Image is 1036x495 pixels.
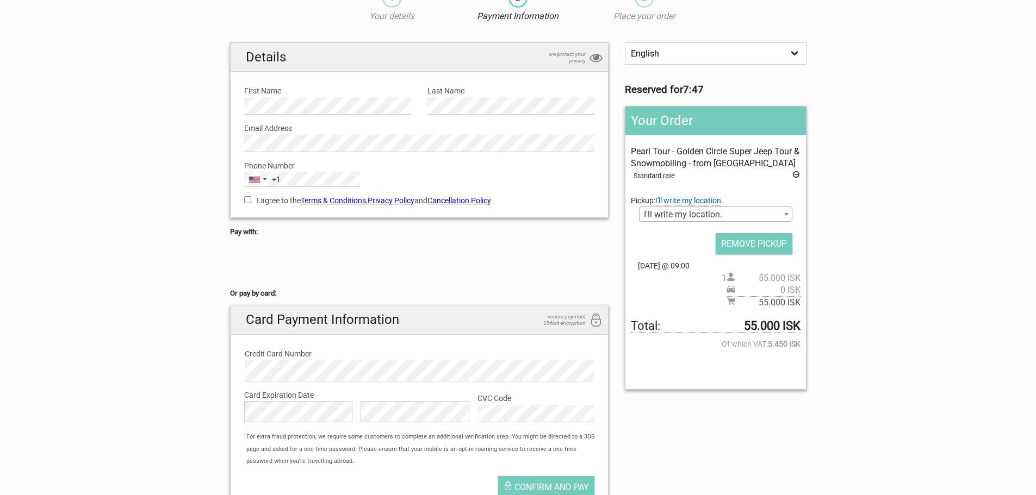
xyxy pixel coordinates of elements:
[244,389,595,401] label: Card Expiration Date
[245,172,281,186] button: Selected country
[768,338,801,350] strong: 5.450 ISK
[301,196,366,205] a: Terms & Conditions
[631,196,723,205] span: Pickup:
[245,348,594,360] label: Credit Card Number
[716,233,792,254] input: REMOVE PICKUP
[625,106,805,135] h2: Your Order
[455,10,581,22] p: Payment Information
[244,122,595,134] label: Email Address
[231,305,609,334] h2: Card Payment Information
[631,260,800,272] span: [DATE] @ 09:00
[241,431,608,467] div: For extra fraud protection, we require some customers to complete an additional verification step...
[230,252,328,274] iframe: Secure payment button frame
[735,297,801,309] span: 55.000 ISK
[244,195,595,206] label: I agree to the , and
[272,173,281,185] div: +1
[631,338,800,350] span: Of which VAT:
[531,314,586,327] span: secure payment 256bit encryption
[727,296,801,309] span: Subtotal
[125,17,138,30] button: Open LiveChat chat widget
[722,272,801,284] span: 1 person(s)
[735,272,801,284] span: 55.000 ISK
[15,19,123,28] p: We're away right now. Please check back later!
[581,10,708,22] p: Place your order
[727,284,801,296] span: Pickup price
[531,51,586,64] span: we protect your privacy
[230,226,609,238] h5: Pay with:
[244,85,411,97] label: First Name
[735,284,801,296] span: 0 ISK
[427,85,594,97] label: Last Name
[640,207,791,222] span: I'll write my location.
[634,170,800,182] div: Standard rate
[328,10,455,22] p: Your details
[368,196,414,205] a: Privacy Policy
[590,314,603,328] i: 256bit encryption
[514,482,589,492] span: Confirm and pay
[427,196,491,205] a: Cancellation Policy
[230,287,609,299] h5: Or pay by card:
[631,146,799,168] span: Pearl Tour - Golden Circle Super Jeep Tour & Snowmobiling - from [GEOGRAPHIC_DATA]
[744,320,801,332] strong: 55.000 ISK
[655,196,723,205] span: Change pickup place
[639,206,792,222] span: I'll write my location.
[631,320,800,333] span: Total to be paid
[683,84,704,96] strong: 7:47
[625,84,806,96] h3: Reserved for
[244,160,595,172] label: Phone Number
[477,392,594,404] label: CVC Code
[590,51,603,66] i: privacy protection
[231,43,609,72] h2: Details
